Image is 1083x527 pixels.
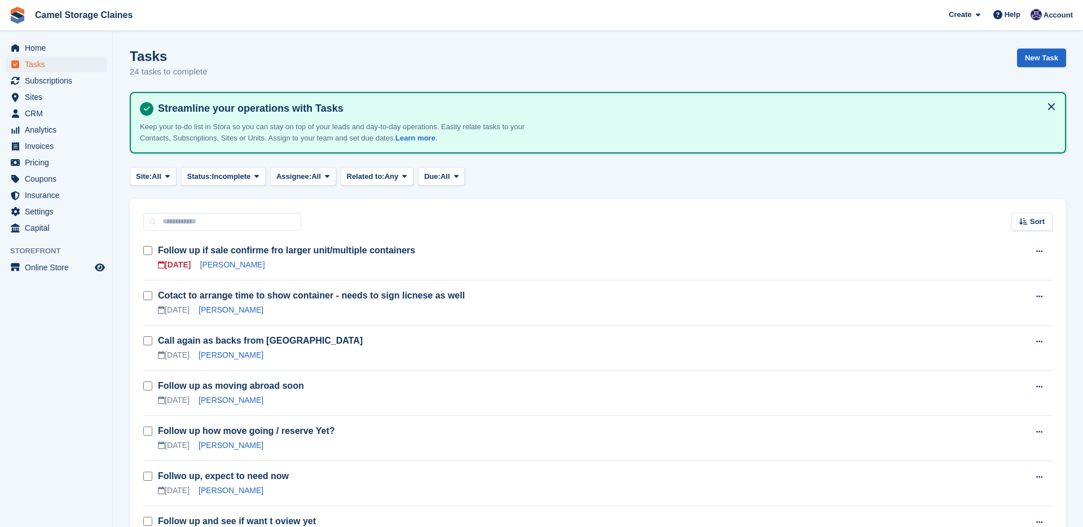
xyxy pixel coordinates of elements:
h1: Tasks [130,49,208,64]
a: Follow up as moving abroad soon [158,381,304,390]
a: menu [6,204,107,219]
a: Preview store [93,261,107,274]
button: Site: All [130,167,177,186]
a: [PERSON_NAME] [199,350,263,359]
button: Related to: Any [341,167,413,186]
a: [PERSON_NAME] [199,486,263,495]
a: Cotact to arrange time to show container - needs to sign licnese as well [158,291,465,300]
span: Home [25,40,93,56]
span: Subscriptions [25,73,93,89]
a: [PERSON_NAME] [199,441,263,450]
img: stora-icon-8386f47178a22dfd0bd8f6a31ec36ba5ce8667c1dd55bd0f319d3a0aa187defe.svg [9,7,26,24]
div: [DATE] [158,394,190,406]
a: menu [6,171,107,187]
a: Follow up how move going / reserve Yet? [158,426,335,436]
a: menu [6,40,107,56]
a: [PERSON_NAME] [199,305,263,314]
a: menu [6,122,107,138]
a: Camel Storage Claines [30,6,137,24]
span: Insurance [25,187,93,203]
a: [PERSON_NAME] [199,396,263,405]
span: Capital [25,220,93,236]
a: menu [6,138,107,154]
a: Follow up and see if want t oview yet [158,516,316,526]
span: Account [1044,10,1073,21]
span: Analytics [25,122,93,138]
span: Sort [1030,216,1045,227]
span: Coupons [25,171,93,187]
a: menu [6,73,107,89]
a: Follow up if sale confirme fro larger unit/multiple containers [158,245,415,255]
div: [DATE] [158,259,191,271]
span: Storefront [10,245,112,257]
a: Call again as backs from [GEOGRAPHIC_DATA] [158,336,363,345]
a: menu [6,89,107,105]
p: 24 tasks to complete [130,65,208,78]
span: Invoices [25,138,93,154]
span: Settings [25,204,93,219]
span: Assignee: [276,171,311,182]
a: menu [6,155,107,170]
a: menu [6,56,107,72]
span: All [152,171,161,182]
div: [DATE] [158,304,190,316]
span: All [311,171,321,182]
span: Status: [187,171,212,182]
div: [DATE] [158,440,190,451]
span: Help [1005,9,1020,20]
a: menu [6,106,107,121]
a: Follwo up, expect to need now [158,471,289,481]
a: menu [6,187,107,203]
img: Rod [1031,9,1042,20]
span: Related to: [347,171,385,182]
div: [DATE] [158,349,190,361]
a: menu [6,220,107,236]
button: Status: Incomplete [181,167,266,186]
a: menu [6,260,107,275]
span: Sites [25,89,93,105]
span: Site: [136,171,152,182]
button: Due: All [418,167,465,186]
h4: Streamline your operations with Tasks [153,102,1056,115]
button: Assignee: All [270,167,336,186]
span: Create [949,9,971,20]
a: [PERSON_NAME] [200,260,265,269]
span: Online Store [25,260,93,275]
span: Pricing [25,155,93,170]
a: New Task [1017,49,1066,67]
span: Due: [424,171,441,182]
span: Any [385,171,399,182]
span: Incomplete [212,171,251,182]
p: Keep your to-do list in Stora so you can stay on top of your leads and day-to-day operations. Eas... [140,121,535,143]
span: CRM [25,106,93,121]
span: All [441,171,450,182]
div: [DATE] [158,485,190,497]
a: Learn more [395,134,435,142]
span: Tasks [25,56,93,72]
